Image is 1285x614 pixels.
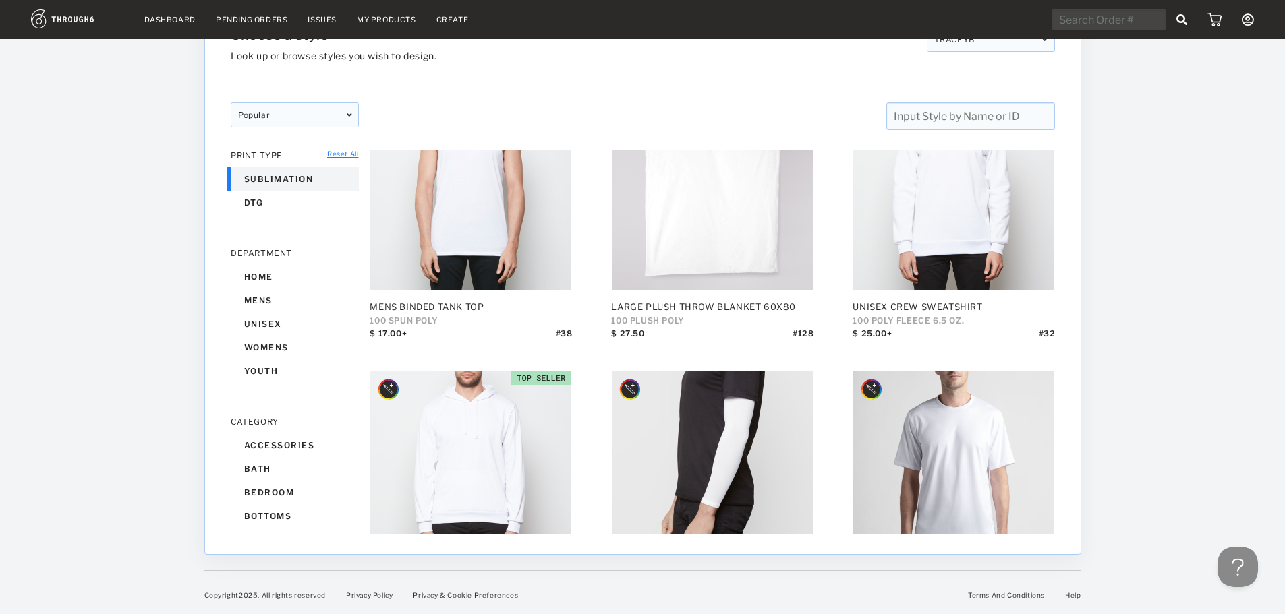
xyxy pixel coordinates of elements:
a: Pending Orders [216,15,287,24]
div: CATEGORY [231,417,359,427]
div: sublimation [231,167,359,191]
input: Input Style by Name or ID [886,102,1054,130]
img: style_designer_badgeMockup.svg [377,378,400,401]
div: unisex [231,312,359,336]
div: home [231,265,359,288]
div: 100 PLUSH POLY [611,315,813,326]
img: a2ce831f-2d85-4979-a65b-c60dc67f49ed.jpg [853,90,1054,290]
div: TRACEYB [926,27,1054,52]
a: Privacy & Cookie Preferences [413,591,518,599]
iframe: Toggle Customer Support [1218,547,1258,587]
div: Mens Binded Tank Top [370,301,572,312]
div: Unisex Crew Sweatshirt [853,301,1055,312]
a: Create [436,15,469,24]
img: icon_cart.dab5cea1.svg [1207,13,1222,26]
img: 8132e9b4-7130-49ac-8141-872b56179e99.jpg [612,371,813,572]
img: logo.1c10ca64.svg [31,9,124,28]
span: Copyright 2025 . All rights reserved [204,591,326,599]
a: Issues [308,15,337,24]
div: $ 17.00+ [370,328,407,348]
a: My Products [357,15,416,24]
div: Large Plush Throw Blanket 60x80 [611,301,813,312]
div: popular [231,102,359,127]
img: df8a9232-65ed-4879-b839-99f2a3e16afe.jpg [370,90,571,290]
div: $ 27.50 [611,328,644,348]
div: # 128 [792,328,813,348]
img: 88c9b665-94b7-4e37-9d2d-778b6787abd8.jpg [370,371,571,572]
a: Terms And Conditions [968,591,1045,599]
img: style_designer_badgeMockup.svg [619,378,641,401]
div: # 32 [1038,328,1055,348]
div: DEPARTMENT [231,248,359,258]
div: mens [231,288,359,312]
img: 99a824df-da4e-421d-bb24-f643089fba53.jpg [853,371,1054,572]
div: PRINT TYPE [231,150,359,160]
div: # 38 [555,328,572,348]
div: youth [231,359,359,383]
div: $ 25.00+ [853,328,892,348]
div: bath [231,457,359,481]
img: f0c79952-e9f1-4ee0-be77-ae6a2dd71a71.jpg [612,90,813,290]
div: womens [231,336,359,359]
div: bedroom [231,481,359,504]
div: 100 POLY FLEECE 6.5 oz. [853,315,1055,326]
div: living [231,528,359,551]
a: Privacy Policy [346,591,393,599]
img: style_designer_badgeMockup.svg [860,378,883,401]
input: Search Order # [1052,9,1166,30]
a: Reset All [327,150,358,158]
div: 100 SPUN POLY [370,315,572,326]
h3: Look up or browse styles you wish to design. [231,50,916,61]
div: dtg [231,191,359,214]
div: accessories [231,433,359,457]
a: Help [1065,591,1081,599]
div: bottoms [231,504,359,528]
a: Dashboard [144,15,196,24]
